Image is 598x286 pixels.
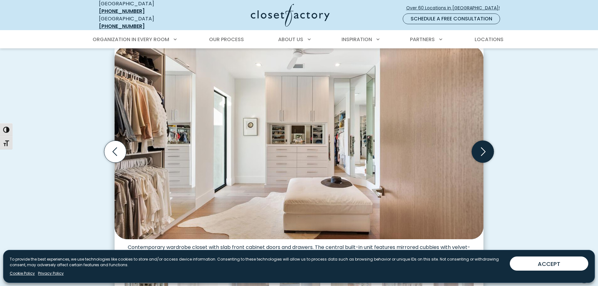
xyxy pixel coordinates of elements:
button: Next slide [469,138,496,165]
span: Our Process [209,36,244,43]
p: To provide the best experiences, we use technologies like cookies to store and/or access device i... [10,256,505,268]
figcaption: Contemporary wardrobe closet with slab front cabinet doors and drawers. The central built-in unit... [115,239,483,257]
a: [PHONE_NUMBER] [99,23,145,30]
img: Contemporary wardrobe closet with slab front cabinet doors and drawers. The central built-in unit... [115,46,483,239]
span: About Us [278,36,303,43]
span: Organization in Every Room [93,36,169,43]
a: [PHONE_NUMBER] [99,8,145,15]
div: [GEOGRAPHIC_DATA] [99,15,190,30]
span: Over 60 Locations in [GEOGRAPHIC_DATA]! [406,5,505,11]
a: Over 60 Locations in [GEOGRAPHIC_DATA]! [406,3,505,13]
button: Previous slide [102,138,129,165]
nav: Primary Menu [88,31,510,48]
span: Inspiration [342,36,372,43]
a: Privacy Policy [38,271,64,276]
span: Locations [475,36,504,43]
span: Partners [410,36,435,43]
a: Schedule a Free Consultation [403,13,500,24]
img: Closet Factory Logo [251,4,330,27]
button: ACCEPT [510,256,588,271]
a: Cookie Policy [10,271,35,276]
